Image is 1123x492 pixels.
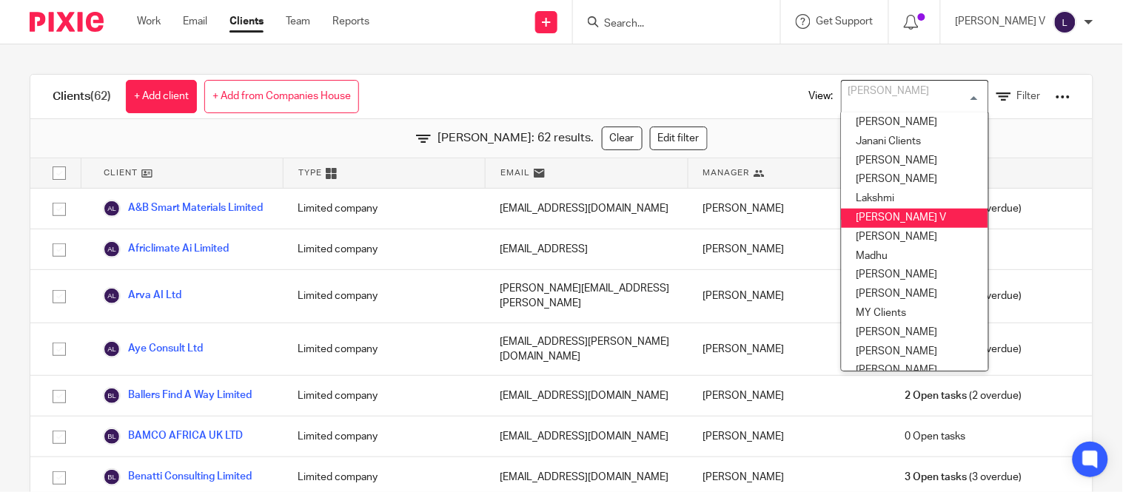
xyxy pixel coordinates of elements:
[842,132,988,152] li: Janani Clients
[842,209,988,228] li: [PERSON_NAME] V
[298,166,322,179] span: Type
[53,89,111,104] h1: Clients
[787,75,1070,118] div: View:
[104,166,138,179] span: Client
[103,387,252,405] a: Ballers Find A Way Limited
[841,80,989,113] div: Search for option
[283,323,485,376] div: Limited company
[688,189,890,229] div: [PERSON_NAME]
[103,240,229,258] a: Africlimate Ai Limited
[90,90,111,102] span: (62)
[103,287,181,305] a: Arva AI Ltd
[817,16,874,27] span: Get Support
[103,468,252,486] a: Benatti Consulting Limited
[602,127,643,150] a: Clear
[283,229,485,269] div: Limited company
[30,12,104,32] img: Pixie
[103,387,121,405] img: svg%3E
[703,166,750,179] span: Manager
[103,287,121,305] img: svg%3E
[126,80,197,113] a: + Add client
[1017,91,1041,101] span: Filter
[842,228,988,247] li: [PERSON_NAME]
[905,388,968,403] span: 2 Open tasks
[103,428,243,445] a: BAMCO AFRICA UK LTD
[103,240,121,258] img: svg%3E
[183,14,207,29] a: Email
[905,429,966,444] span: 0 Open tasks
[842,361,988,380] li: [PERSON_NAME]
[905,388,1022,403] span: (2 overdue)
[103,340,121,358] img: svg%3E
[438,129,594,146] span: [PERSON_NAME]: 62 results.
[204,80,359,113] a: + Add from Companies House
[842,152,988,171] li: [PERSON_NAME]
[842,343,988,362] li: [PERSON_NAME]
[688,376,890,416] div: [PERSON_NAME]
[103,468,121,486] img: svg%3E
[842,285,988,304] li: [PERSON_NAME]
[500,166,530,179] span: Email
[650,127,708,150] a: Edit filter
[842,247,988,266] li: Madhu
[956,14,1046,29] p: [PERSON_NAME] V
[103,200,121,218] img: svg%3E
[842,189,988,209] li: Lakshmi
[842,266,988,285] li: [PERSON_NAME]
[688,229,890,269] div: [PERSON_NAME]
[842,170,988,189] li: [PERSON_NAME]
[842,113,988,132] li: [PERSON_NAME]
[283,189,485,229] div: Limited company
[103,200,263,218] a: A&B Smart Materials Limited
[486,376,688,416] div: [EMAIL_ADDRESS][DOMAIN_NAME]
[842,304,988,323] li: MY Clients
[842,323,988,343] li: [PERSON_NAME]
[905,470,968,485] span: 3 Open tasks
[688,270,890,323] div: [PERSON_NAME]
[103,340,203,358] a: Aye Consult Ltd
[45,159,73,187] input: Select all
[486,417,688,456] div: [EMAIL_ADDRESS][DOMAIN_NAME]
[1053,10,1077,34] img: svg%3E
[486,323,688,376] div: [EMAIL_ADDRESS][PERSON_NAME][DOMAIN_NAME]
[603,18,736,31] input: Search
[688,417,890,456] div: [PERSON_NAME]
[137,14,161,29] a: Work
[286,14,310,29] a: Team
[486,189,688,229] div: [EMAIL_ADDRESS][DOMAIN_NAME]
[332,14,369,29] a: Reports
[283,270,485,323] div: Limited company
[486,270,688,323] div: [PERSON_NAME][EMAIL_ADDRESS][PERSON_NAME]
[688,323,890,376] div: [PERSON_NAME]
[843,84,980,109] input: Search for option
[486,229,688,269] div: [EMAIL_ADDRESS]
[283,417,485,456] div: Limited company
[103,428,121,445] img: svg%3E
[283,376,485,416] div: Limited company
[905,470,1022,485] span: (3 overdue)
[229,14,264,29] a: Clients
